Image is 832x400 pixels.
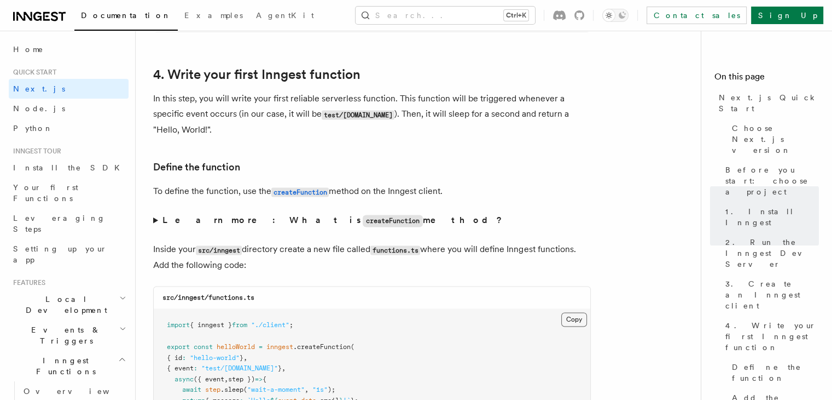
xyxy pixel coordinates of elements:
a: Setting up your app [9,239,129,270]
code: src/inngest/functions.ts [162,294,254,301]
span: , [282,364,286,372]
a: Python [9,118,129,138]
span: ( [351,342,354,350]
a: 2. Run the Inngest Dev Server [721,232,819,274]
span: Documentation [81,11,171,20]
span: Python [13,124,53,133]
p: In this step, you will write your first reliable serverless function. This function will be trigg... [153,91,591,138]
a: Next.js Quick Start [714,88,819,118]
p: To define the function, use the method on the Inngest client. [153,184,591,199]
span: from [232,321,247,329]
a: 4. Write your first Inngest function [721,316,819,357]
button: Search...Ctrl+K [356,7,535,24]
a: Leveraging Steps [9,208,129,239]
span: Local Development [9,294,119,316]
a: Choose Next.js version [728,118,819,160]
a: AgentKit [249,3,321,30]
span: step [205,385,220,393]
span: { id [167,353,182,361]
span: Next.js Quick Start [719,92,819,114]
button: Local Development [9,289,129,320]
a: 1. Install Inngest [721,202,819,232]
span: { event [167,364,194,372]
span: Define the function [732,362,819,384]
span: export [167,342,190,350]
code: src/inngest [196,245,242,255]
button: Inngest Functions [9,351,129,381]
a: 4. Write your first Inngest function [153,67,360,82]
span: : [182,353,186,361]
h4: On this page [714,70,819,88]
span: { [263,375,266,382]
span: "wait-a-moment" [247,385,305,393]
span: Features [9,278,45,287]
span: import [167,321,190,329]
span: ; [289,321,293,329]
button: Events & Triggers [9,320,129,351]
span: } [240,353,243,361]
span: await [182,385,201,393]
a: Next.js [9,79,129,99]
a: Node.js [9,99,129,118]
code: createFunction [271,187,329,197]
a: Define the function [728,357,819,388]
span: } [278,364,282,372]
span: Node.js [13,104,65,113]
a: Define the function [153,159,240,175]
span: Quick start [9,68,56,77]
kbd: Ctrl+K [504,10,528,21]
span: 1. Install Inngest [725,206,819,228]
a: 3. Create an Inngest client [721,274,819,316]
span: async [174,375,194,382]
code: createFunction [363,215,423,227]
span: 4. Write your first Inngest function [725,320,819,353]
a: Sign Up [751,7,823,24]
span: ({ event [194,375,224,382]
a: Examples [178,3,249,30]
a: Your first Functions [9,178,129,208]
span: "hello-world" [190,353,240,361]
span: Overview [24,387,136,396]
span: ); [328,385,335,393]
button: Copy [561,312,587,327]
span: = [259,342,263,350]
span: Setting up your app [13,244,107,264]
span: , [243,353,247,361]
span: const [194,342,213,350]
summary: Learn more: What iscreateFunctionmethod? [153,213,591,228]
span: Events & Triggers [9,324,119,346]
span: Next.js [13,84,65,93]
span: Inngest tour [9,147,61,156]
span: , [224,375,228,382]
span: "test/[DOMAIN_NAME]" [201,364,278,372]
span: "./client" [251,321,289,329]
span: Install the SDK [13,163,126,172]
span: Before you start: choose a project [725,164,819,197]
code: functions.ts [370,245,420,255]
span: { inngest } [190,321,232,329]
span: 3. Create an Inngest client [725,278,819,311]
p: Inside your directory create a new file called where you will define Inngest functions. Add the f... [153,242,591,273]
span: inngest [266,342,293,350]
span: Choose Next.js version [732,123,819,156]
a: Contact sales [647,7,747,24]
span: Your first Functions [13,183,78,203]
a: Install the SDK [9,158,129,178]
span: step }) [228,375,255,382]
a: Documentation [74,3,178,31]
span: Examples [184,11,243,20]
span: => [255,375,263,382]
a: Home [9,39,129,59]
span: "1s" [312,385,328,393]
strong: Learn more: What is method? [162,215,504,225]
code: test/[DOMAIN_NAME] [322,110,394,119]
button: Toggle dark mode [602,9,629,22]
span: Leveraging Steps [13,214,106,233]
span: .sleep [220,385,243,393]
span: Inngest Functions [9,355,118,377]
span: helloWorld [217,342,255,350]
a: Before you start: choose a project [721,160,819,202]
span: , [305,385,309,393]
span: ( [243,385,247,393]
span: .createFunction [293,342,351,350]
